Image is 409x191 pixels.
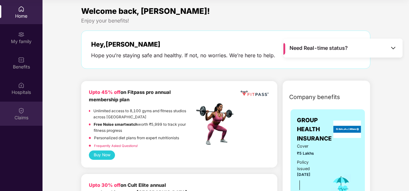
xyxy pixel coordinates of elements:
div: Hey, [PERSON_NAME] [91,41,275,48]
b: Upto 45% off [89,89,120,95]
span: GROUP HEALTH INSURANCE [297,116,332,143]
span: Cover [297,143,322,150]
span: Welcome back, [PERSON_NAME]! [81,6,210,16]
img: insurerLogo [333,121,361,138]
strong: Free Noise smartwatch [94,122,138,127]
p: worth ₹5,999 to track your fitness progress [94,122,194,133]
img: fpp.png [194,102,239,147]
span: Need Real-time status? [290,45,348,51]
span: Company benefits [289,93,340,102]
p: Unlimited access to 8,100 gyms and fitness studios across [GEOGRAPHIC_DATA] [93,108,194,120]
button: Buy Now [89,150,115,160]
span: [DATE] [297,172,310,177]
div: Enjoy your benefits! [81,17,370,24]
img: svg+xml;base64,PHN2ZyBpZD0iSG9zcGl0YWxzIiB4bWxucz0iaHR0cDovL3d3dy53My5vcmcvMjAwMC9zdmciIHdpZHRoPS... [18,82,24,88]
img: Toggle Icon [390,45,396,51]
img: svg+xml;base64,PHN2ZyBpZD0iQmVuZWZpdHMiIHhtbG5zPSJodHRwOi8vd3d3LnczLm9yZy8yMDAwL3N2ZyIgd2lkdGg9Ij... [18,57,24,63]
span: ₹5 Lakhs [297,150,322,157]
div: Policy issued [297,159,322,172]
p: Personalized diet plans from expert nutritionists [94,135,179,141]
img: svg+xml;base64,PHN2ZyBpZD0iSG9tZSIgeG1sbnM9Imh0dHA6Ly93d3cudzMub3JnLzIwMDAvc3ZnIiB3aWR0aD0iMjAiIG... [18,6,24,12]
div: Hope you’re staying safe and healthy. If not, no worries. We’re here to help. [91,52,275,59]
img: svg+xml;base64,PHN2ZyBpZD0iQ2xhaW0iIHhtbG5zPSJodHRwOi8vd3d3LnczLm9yZy8yMDAwL3N2ZyIgd2lkdGg9IjIwIi... [18,107,24,114]
b: on Fitpass pro annual membership plan [89,89,171,103]
img: fppp.png [240,89,270,98]
b: Upto 30% off [89,182,120,188]
a: Frequently Asked Questions! [94,144,138,148]
img: svg+xml;base64,PHN2ZyB3aWR0aD0iMjAiIGhlaWdodD0iMjAiIHZpZXdCb3g9IjAgMCAyMCAyMCIgZmlsbD0ibm9uZSIgeG... [18,31,24,38]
